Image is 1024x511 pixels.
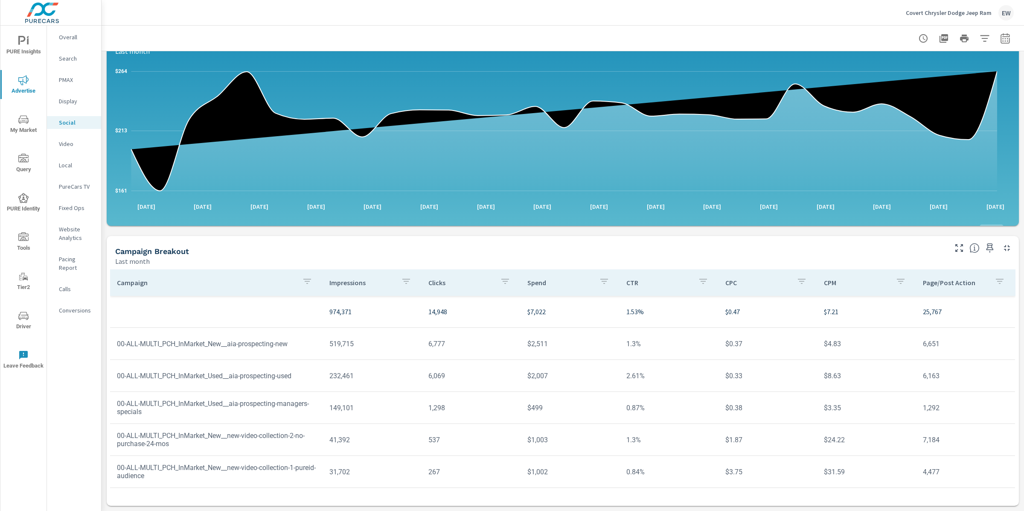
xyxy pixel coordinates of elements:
td: 00-ALL-MULTI_PCH_InMarket_New__new-video-collection-1-pureid-audience [110,457,323,487]
p: Overall [59,33,94,41]
p: [DATE] [697,202,727,211]
span: My Market [3,114,44,135]
p: $7,022 [527,307,613,317]
td: $2,511 [521,333,620,355]
p: Pacing Report [59,255,94,272]
span: PURE Insights [3,36,44,57]
p: Covert Chrysler Dodge Jeep Ram [906,9,992,17]
td: $2,007 [521,365,620,387]
span: Advertise [3,75,44,96]
p: [DATE] [471,202,501,211]
p: PureCars TV [59,182,94,191]
td: 4,477 [916,461,1015,483]
td: 1.3% [620,333,719,355]
td: 2.61% [620,365,719,387]
p: 25,767 [923,307,1008,317]
td: 00-ALL-MULTI_PCH_InMarket_New__aia-prospecting-new [110,333,323,355]
p: [DATE] [980,202,1010,211]
td: $4.83 [817,333,916,355]
td: $24.22 [817,429,916,451]
div: nav menu [0,26,47,379]
p: Last month [115,46,150,56]
text: $264 [115,68,127,74]
div: Calls [47,283,101,295]
p: PMAX [59,76,94,84]
td: 41,392 [323,429,422,451]
span: Driver [3,311,44,332]
span: Leave Feedback [3,350,44,371]
p: CPM [824,278,889,287]
button: Minimize Widget [1000,241,1014,255]
td: $0.38 [719,397,817,419]
button: Print Report [956,30,973,47]
p: Impressions [329,278,394,287]
div: Social [47,116,101,129]
text: $213 [115,128,127,134]
td: $1,003 [521,429,620,451]
p: 14,948 [428,307,514,317]
p: Social [59,118,94,127]
p: [DATE] [584,202,614,211]
div: PureCars TV [47,180,101,193]
p: Local [59,161,94,169]
p: [DATE] [414,202,444,211]
div: Conversions [47,304,101,317]
p: $0.47 [725,307,811,317]
p: Calls [59,285,94,293]
td: 0.84% [620,461,719,483]
p: [DATE] [188,202,218,211]
td: $3.35 [817,397,916,419]
div: Search [47,52,101,65]
h5: Campaign Breakout [115,247,189,256]
td: $1.87 [719,429,817,451]
td: 6,651 [916,333,1015,355]
span: This is a summary of Social performance results by campaign. Each column can be sorted. [969,243,980,253]
button: Apply Filters [976,30,993,47]
div: PMAX [47,73,101,86]
td: 6,163 [916,365,1015,387]
div: Pacing Report [47,253,101,274]
div: Video [47,137,101,150]
p: Search [59,54,94,63]
td: $0.37 [719,333,817,355]
p: [DATE] [924,202,954,211]
div: Local [47,159,101,172]
td: $499 [521,397,620,419]
td: $1,002 [521,461,620,483]
p: [DATE] [301,202,331,211]
p: [DATE] [131,202,161,211]
p: [DATE] [244,202,274,211]
div: EW [998,5,1014,20]
td: 519,715 [323,333,422,355]
button: Make Fullscreen [952,241,966,255]
td: 6,069 [422,365,521,387]
button: Select Date Range [997,30,1014,47]
p: CTR [626,278,691,287]
div: Overall [47,31,101,44]
td: 1,292 [916,397,1015,419]
button: "Export Report to PDF" [935,30,952,47]
td: $3.75 [719,461,817,483]
td: 1,298 [422,397,521,419]
span: Save this to your personalized report [983,241,997,255]
p: [DATE] [811,202,841,211]
td: $0.33 [719,365,817,387]
td: $31.59 [817,461,916,483]
td: 7,184 [916,429,1015,451]
p: Conversions [59,306,94,315]
p: [DATE] [527,202,557,211]
td: 31,702 [323,461,422,483]
p: Video [59,140,94,148]
td: 6,777 [422,333,521,355]
p: $7.21 [824,307,909,317]
p: [DATE] [641,202,671,211]
td: 232,461 [323,365,422,387]
p: Fixed Ops [59,204,94,212]
text: $161 [115,188,127,194]
div: Website Analytics [47,223,101,244]
span: Tools [3,232,44,253]
td: $8.63 [817,365,916,387]
p: 974,371 [329,307,415,317]
p: Campaign [117,278,295,287]
p: Last month [115,256,150,266]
